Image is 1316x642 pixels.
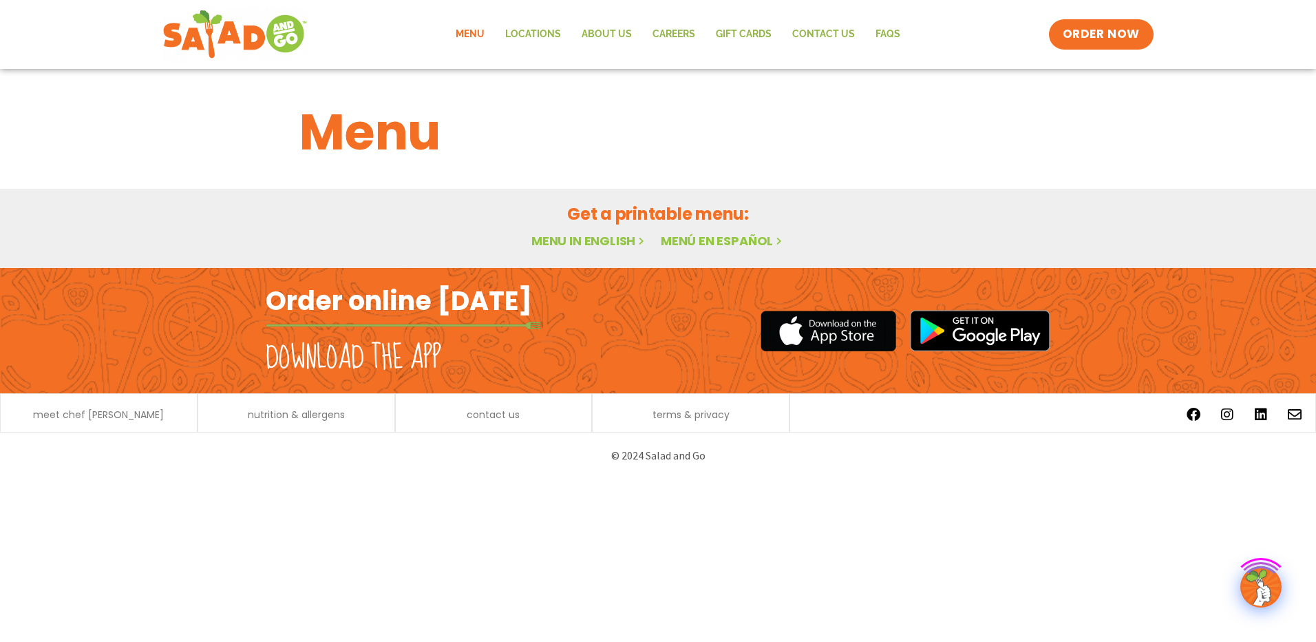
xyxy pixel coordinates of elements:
[661,232,785,249] a: Menú en español
[299,95,1017,169] h1: Menu
[299,202,1017,226] h2: Get a printable menu:
[162,7,308,62] img: new-SAG-logo-768×292
[761,309,896,353] img: appstore
[910,310,1050,351] img: google_play
[782,19,865,50] a: Contact Us
[273,446,1043,465] p: © 2024 Salad and Go
[266,284,532,318] h2: Order online [DATE]
[266,339,441,377] h2: Download the app
[531,232,647,249] a: Menu in English
[248,410,345,420] a: nutrition & allergens
[705,19,782,50] a: GIFT CARDS
[571,19,642,50] a: About Us
[495,19,571,50] a: Locations
[266,322,541,329] img: fork
[642,19,705,50] a: Careers
[652,410,730,420] a: terms & privacy
[33,410,164,420] a: meet chef [PERSON_NAME]
[1049,19,1154,50] a: ORDER NOW
[865,19,911,50] a: FAQs
[445,19,911,50] nav: Menu
[445,19,495,50] a: Menu
[1063,26,1140,43] span: ORDER NOW
[467,410,520,420] a: contact us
